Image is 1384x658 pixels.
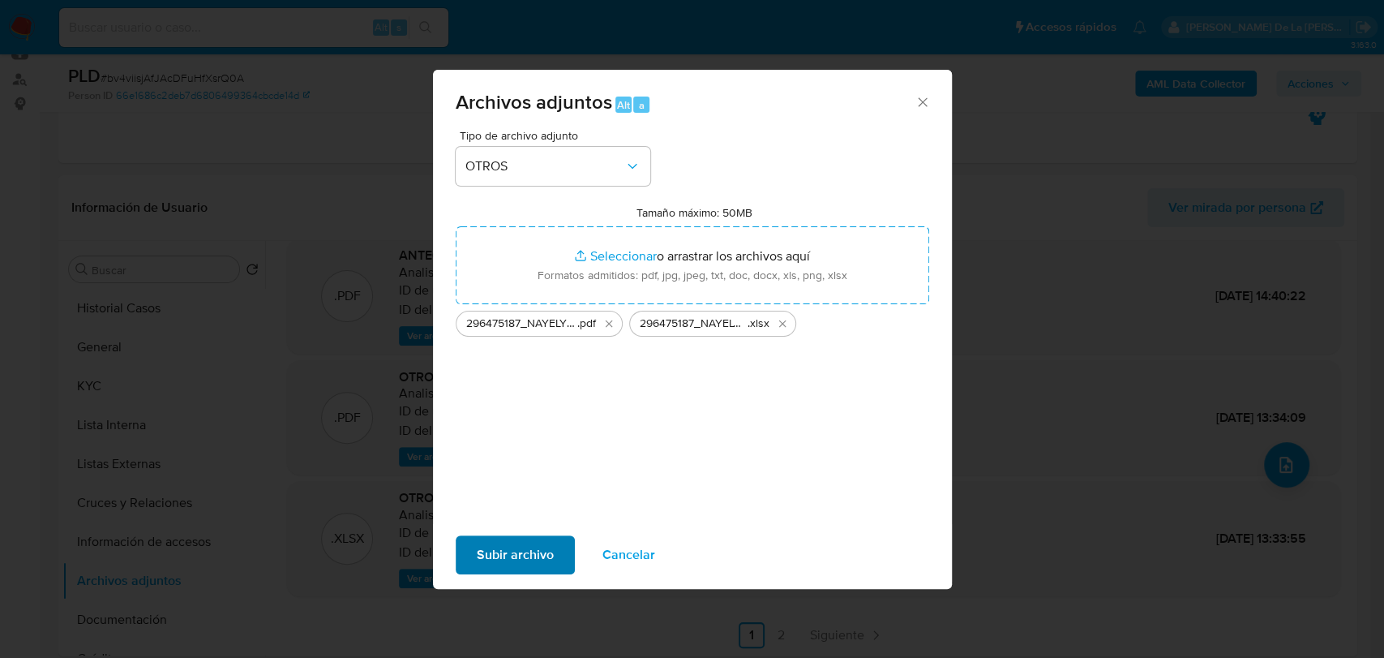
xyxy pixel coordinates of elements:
[581,535,676,574] button: Cancelar
[456,535,575,574] button: Subir archivo
[466,316,577,332] span: 296475187_NAYELY LARA RIVERA_SEP2025
[639,97,645,113] span: a
[773,314,792,333] button: Eliminar 296475187_NAYELY LARA RIVERA_SEP2025_AT.xlsx
[577,316,596,332] span: .pdf
[599,314,619,333] button: Eliminar 296475187_NAYELY LARA RIVERA_SEP2025.pdf
[915,94,929,109] button: Cerrar
[748,316,769,332] span: .xlsx
[465,158,624,174] span: OTROS
[617,97,630,113] span: Alt
[460,130,654,141] span: Tipo de archivo adjunto
[636,205,752,220] label: Tamaño máximo: 50MB
[602,537,655,573] span: Cancelar
[456,88,612,116] span: Archivos adjuntos
[477,537,554,573] span: Subir archivo
[456,304,929,337] ul: Archivos seleccionados
[456,147,650,186] button: OTROS
[640,316,748,332] span: 296475187_NAYELY LARA RIVERA_SEP2025_AT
